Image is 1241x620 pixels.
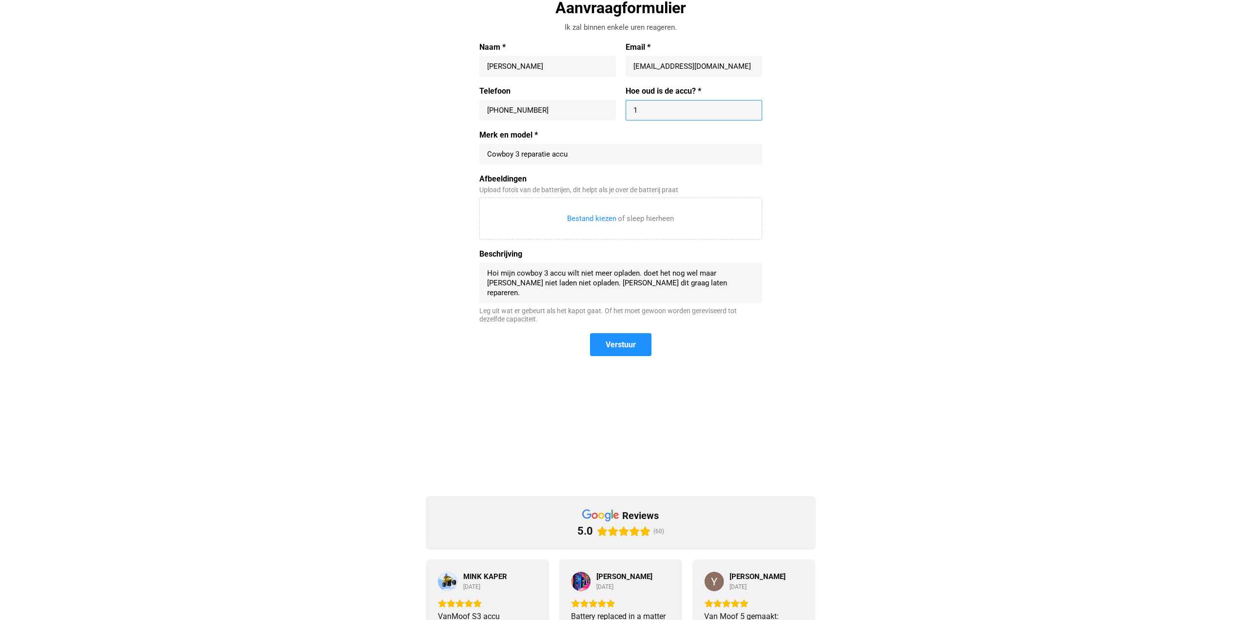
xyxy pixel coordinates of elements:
[596,572,652,581] a: Review by Gabe Honan
[479,249,762,259] label: Beschrijving
[626,42,762,52] label: Email *
[622,509,659,522] div: reviews
[479,174,762,184] label: Afbeeldingen
[438,599,537,608] div: Rating: 5.0 out of 5
[577,524,650,538] div: Rating: 5.0 out of 5
[463,583,480,591] div: [DATE]
[704,572,724,591] a: View on Google
[590,333,651,356] button: Verstuur
[487,105,608,115] input: +31 647493275
[463,572,507,581] span: MINK KAPER
[571,572,591,591] a: View on Google
[704,599,803,608] div: Rating: 5.0 out of 5
[487,149,754,159] input: Merk en model *
[729,572,786,581] a: Review by Yves Gassler
[596,572,652,581] span: [PERSON_NAME]
[596,583,613,591] div: [DATE]
[479,22,762,33] div: Ik zal binnen enkele uren reageren.
[653,528,664,535] span: (60)
[571,599,670,608] div: Rating: 5.0 out of 5
[606,340,636,350] span: Verstuur
[571,572,591,591] img: Gabe Honan
[479,42,616,52] label: Naam *
[487,268,754,298] textarea: Hoi mijn cowboy 3 accu wilt niet meer opladen. doet het nog wel maar [PERSON_NAME] niet laden nie...
[479,186,762,194] div: Upload foto's van de batterijen, dit helpt als je over de batterij praat
[438,572,457,591] a: View on Google
[438,572,457,591] img: MINK KAPER
[487,61,608,71] input: Naam *
[463,572,507,581] a: Review by MINK KAPER
[626,86,762,96] label: Hoe oud is de accu? *
[729,583,747,591] div: [DATE]
[479,307,762,323] div: Leg uit wat er gebeurt als het kapot gaat. Of het moet gewoon worden gereviseerd tot dezelfde cap...
[729,572,786,581] span: [PERSON_NAME]
[479,130,762,140] label: Merk en model *
[577,524,593,538] div: 5.0
[704,572,724,591] img: Yves Gassler
[633,61,754,71] input: Email *
[479,86,616,96] label: Telefoon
